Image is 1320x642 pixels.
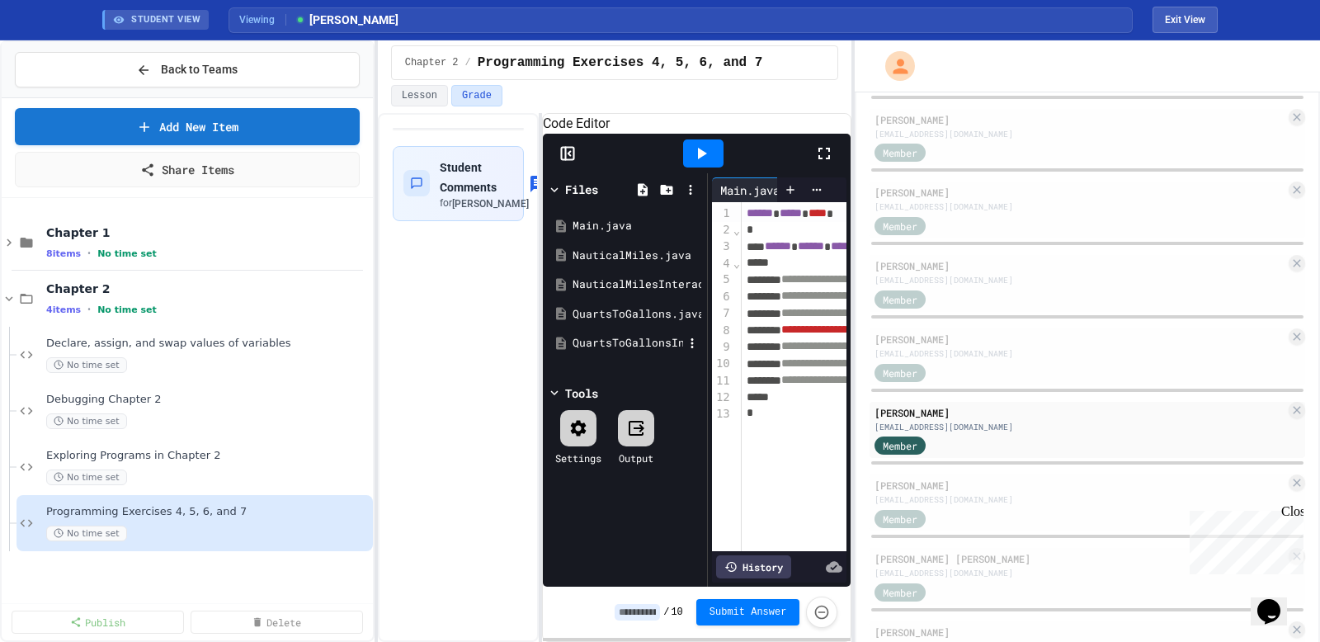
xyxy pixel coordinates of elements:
[883,512,917,526] span: Member
[452,198,529,210] span: [PERSON_NAME]
[87,247,91,260] span: •
[97,304,157,315] span: No time set
[696,599,800,625] button: Submit Answer
[883,145,917,160] span: Member
[46,357,127,373] span: No time set
[883,219,917,234] span: Member
[874,201,1285,213] div: [EMAIL_ADDRESS][DOMAIN_NAME]
[46,393,370,407] span: Debugging Chapter 2
[712,339,733,356] div: 9
[712,177,808,202] div: Main.java
[15,52,360,87] button: Back to Teams
[46,526,127,541] span: No time set
[97,248,157,259] span: No time set
[46,225,370,240] span: Chapter 1
[543,114,851,134] h6: Code Editor
[46,337,370,351] span: Declare, assign, and swap values of variables
[709,606,787,619] span: Submit Answer
[663,606,669,619] span: /
[478,53,763,73] span: Programming Exercises 4, 5, 6, and 7
[883,585,917,600] span: Member
[565,385,598,402] div: Tools
[391,85,448,106] button: Lesson
[1251,576,1303,625] iframe: chat widget
[874,128,1285,140] div: [EMAIL_ADDRESS][DOMAIN_NAME]
[874,625,1285,640] div: [PERSON_NAME]
[46,248,81,259] span: 8 items
[874,112,1285,127] div: [PERSON_NAME]
[874,274,1285,286] div: [EMAIL_ADDRESS][DOMAIN_NAME]
[712,373,733,389] div: 11
[465,56,471,69] span: /
[883,292,917,307] span: Member
[712,256,733,272] div: 4
[868,47,919,85] div: My Account
[565,181,598,198] div: Files
[874,258,1285,273] div: [PERSON_NAME]
[295,12,398,29] span: [PERSON_NAME]
[716,555,791,578] div: History
[712,289,733,305] div: 6
[712,271,733,288] div: 5
[46,281,370,296] span: Chapter 2
[874,551,1285,566] div: [PERSON_NAME] [PERSON_NAME]
[191,611,363,634] a: Delete
[573,306,701,323] div: QuartsToGallons.java
[131,13,200,27] span: STUDENT VIEW
[46,304,81,315] span: 4 items
[15,152,360,187] a: Share Items
[12,611,184,634] a: Publish
[874,493,1285,506] div: [EMAIL_ADDRESS][DOMAIN_NAME]
[874,567,1285,579] div: [EMAIL_ADDRESS][DOMAIN_NAME]
[573,248,701,264] div: NauticalMiles.java
[1153,7,1218,33] button: Exit student view
[573,276,701,293] div: NauticalMilesInteractive.java
[87,303,91,316] span: •
[806,597,837,628] button: Force resubmission of student's answer (Admin only)
[874,478,1285,493] div: [PERSON_NAME]
[7,7,114,105] div: Chat with us now!Close
[712,238,733,255] div: 3
[573,335,683,352] div: QuartsToGallonsInteractive.java
[712,406,733,422] div: 13
[161,61,238,78] span: Back to Teams
[712,356,733,372] div: 10
[874,347,1285,360] div: [EMAIL_ADDRESS][DOMAIN_NAME]
[874,421,1285,433] div: [EMAIL_ADDRESS][DOMAIN_NAME]
[46,449,370,463] span: Exploring Programs in Chapter 2
[712,323,733,339] div: 8
[440,161,497,194] span: Student Comments
[573,218,701,234] div: Main.java
[712,222,733,238] div: 2
[712,305,733,322] div: 7
[712,182,788,199] div: Main.java
[1183,504,1303,574] iframe: chat widget
[405,56,459,69] span: Chapter 2
[874,332,1285,347] div: [PERSON_NAME]
[451,85,502,106] button: Grade
[874,185,1285,200] div: [PERSON_NAME]
[712,389,733,406] div: 12
[733,257,741,270] span: Fold line
[619,451,653,465] div: Output
[874,405,1285,420] div: [PERSON_NAME]
[46,413,127,429] span: No time set
[239,12,286,27] span: Viewing
[15,108,360,145] a: Add New Item
[883,366,917,380] span: Member
[671,606,682,619] span: 10
[46,505,370,519] span: Programming Exercises 4, 5, 6, and 7
[440,196,529,210] div: for
[883,438,917,453] span: Member
[712,205,733,222] div: 1
[46,470,127,485] span: No time set
[733,224,741,237] span: Fold line
[555,451,601,465] div: Settings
